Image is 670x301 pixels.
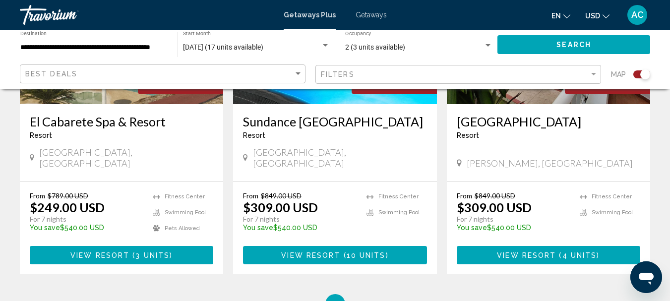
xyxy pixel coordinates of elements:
[281,251,340,259] span: View Resort
[457,224,487,232] span: You save
[30,215,143,224] p: For 7 nights
[20,5,274,25] a: Travorium
[30,246,213,264] button: View Resort(3 units)
[284,11,336,19] a: Getaways Plus
[253,147,427,169] span: [GEOGRAPHIC_DATA], [GEOGRAPHIC_DATA]
[243,200,318,215] p: $309.00 USD
[356,11,387,19] a: Getaways
[30,131,52,139] span: Resort
[611,67,626,81] span: Map
[457,224,570,232] p: $540.00 USD
[457,200,532,215] p: $309.00 USD
[243,191,258,200] span: From
[457,246,640,264] button: View Resort(4 units)
[129,251,173,259] span: ( )
[315,64,601,85] button: Filter
[556,41,591,49] span: Search
[30,114,213,129] a: El Cabarete Spa & Resort
[321,70,355,78] span: Filters
[457,114,640,129] a: [GEOGRAPHIC_DATA]
[48,191,88,200] span: $789.00 USD
[497,35,650,54] button: Search
[243,215,356,224] p: For 7 nights
[30,224,60,232] span: You save
[261,191,302,200] span: $849.00 USD
[624,4,650,25] button: User Menu
[378,209,420,216] span: Swimming Pool
[340,251,388,259] span: ( )
[243,246,426,264] button: View Resort(10 units)
[630,261,662,293] iframe: Button to launch messaging window
[592,209,633,216] span: Swimming Pool
[457,191,472,200] span: From
[475,191,515,200] span: $849.00 USD
[135,251,170,259] span: 3 units
[345,43,405,51] span: 2 (3 units available)
[30,200,105,215] p: $249.00 USD
[39,147,213,169] span: [GEOGRAPHIC_DATA], [GEOGRAPHIC_DATA]
[467,158,633,169] span: [PERSON_NAME], [GEOGRAPHIC_DATA]
[30,224,143,232] p: $540.00 USD
[631,10,644,20] span: AC
[556,251,600,259] span: ( )
[562,251,597,259] span: 4 units
[243,114,426,129] a: Sundance [GEOGRAPHIC_DATA]
[243,224,356,232] p: $540.00 USD
[551,8,570,23] button: Change language
[243,131,265,139] span: Resort
[165,209,206,216] span: Swimming Pool
[497,251,556,259] span: View Resort
[25,70,77,78] span: Best Deals
[70,251,129,259] span: View Resort
[551,12,561,20] span: en
[592,193,632,200] span: Fitness Center
[165,225,200,232] span: Pets Allowed
[25,70,303,78] mat-select: Sort by
[585,8,609,23] button: Change currency
[243,224,273,232] span: You save
[165,193,205,200] span: Fitness Center
[378,193,419,200] span: Fitness Center
[585,12,600,20] span: USD
[457,215,570,224] p: For 7 nights
[183,43,263,51] span: [DATE] (17 units available)
[30,191,45,200] span: From
[347,251,386,259] span: 10 units
[457,131,479,139] span: Resort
